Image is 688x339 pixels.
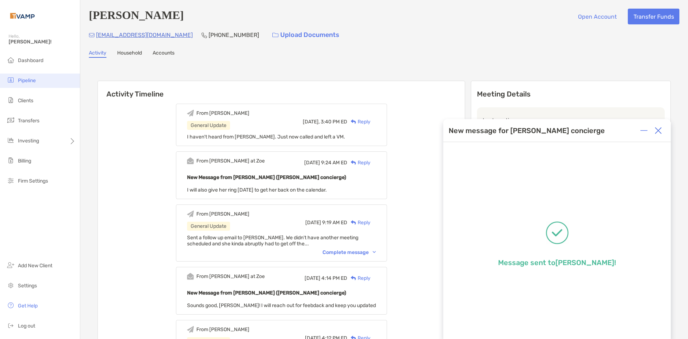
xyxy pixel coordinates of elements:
[196,273,265,279] div: From [PERSON_NAME] at Zoe
[6,281,15,289] img: settings icon
[9,39,76,45] span: [PERSON_NAME]!
[305,220,321,226] span: [DATE]
[187,157,194,164] img: Event icon
[322,220,347,226] span: 9:19 AM ED
[89,33,95,37] img: Email Icon
[303,119,320,125] span: [DATE],
[18,303,38,309] span: Get Help
[196,326,249,333] div: From [PERSON_NAME]
[187,110,194,117] img: Event icon
[6,116,15,124] img: transfers icon
[347,274,371,282] div: Reply
[321,275,347,281] span: 4:14 PM ED
[305,275,320,281] span: [DATE]
[187,235,358,247] span: Sent a follow up email to [PERSON_NAME]. We didn't have another meeting scheduled and she kinda a...
[18,77,36,84] span: Pipeline
[96,30,193,39] p: [EMAIL_ADDRESS][DOMAIN_NAME]
[187,290,346,296] b: New Message from [PERSON_NAME] ([PERSON_NAME] concierge)
[347,159,371,166] div: Reply
[18,323,35,329] span: Log out
[187,134,345,140] span: I haven't heard from [PERSON_NAME]. Just now called and left a VM.
[117,50,142,58] a: Household
[322,249,376,255] div: Complete message
[187,174,346,180] b: New Message from [PERSON_NAME] ([PERSON_NAME] concierge)
[153,50,175,58] a: Accounts
[272,33,278,38] img: button icon
[498,258,616,267] p: Message sent to [PERSON_NAME] !
[351,220,356,225] img: Reply icon
[477,90,665,99] p: Meeting Details
[6,321,15,330] img: logout icon
[187,211,194,217] img: Event icon
[196,110,249,116] div: From [PERSON_NAME]
[187,273,194,280] img: Event icon
[18,178,48,184] span: Firm Settings
[6,176,15,185] img: firm-settings icon
[98,81,465,98] h6: Activity Timeline
[546,221,569,244] img: Message successfully sent
[187,326,194,333] img: Event icon
[187,187,327,193] span: I will also give her ring [DATE] to get her back on the calendar.
[6,56,15,64] img: dashboard icon
[187,222,230,231] div: General Update
[321,160,347,166] span: 9:24 AM ED
[321,119,347,125] span: 3:40 PM ED
[9,3,36,29] img: Zoe Logo
[201,32,207,38] img: Phone Icon
[18,283,37,289] span: Settings
[6,136,15,145] img: investing icon
[187,121,230,130] div: General Update
[89,9,184,24] h4: [PERSON_NAME]
[373,251,376,253] img: Chevron icon
[6,301,15,310] img: get-help icon
[196,158,265,164] div: From [PERSON_NAME] at Zoe
[18,158,31,164] span: Billing
[18,98,33,104] span: Clients
[209,30,259,39] p: [PHONE_NUMBER]
[268,27,344,43] a: Upload Documents
[18,57,43,63] span: Dashboard
[6,156,15,165] img: billing icon
[351,276,356,281] img: Reply icon
[655,127,662,134] img: Close
[351,160,356,165] img: Reply icon
[187,302,376,309] span: Sounds good, [PERSON_NAME]! I will reach out for feebdack and keep you updated
[89,50,106,58] a: Activity
[347,219,371,226] div: Reply
[347,118,371,126] div: Reply
[6,261,15,269] img: add_new_client icon
[572,9,622,24] button: Open Account
[18,138,39,144] span: Investing
[6,96,15,104] img: clients icon
[18,263,52,269] span: Add New Client
[196,211,249,217] div: From [PERSON_NAME]
[351,119,356,124] img: Reply icon
[6,76,15,84] img: pipeline icon
[628,9,679,24] button: Transfer Funds
[449,126,605,135] div: New message for [PERSON_NAME] concierge
[304,160,320,166] span: [DATE]
[640,127,648,134] img: Expand or collapse
[483,116,659,125] p: Last meeting
[18,118,39,124] span: Transfers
